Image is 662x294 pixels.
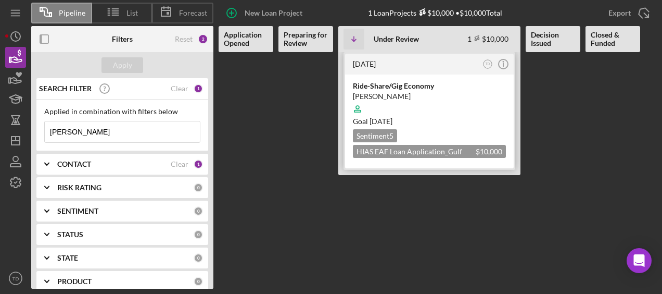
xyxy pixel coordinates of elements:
[57,183,101,192] b: RISK RATING
[57,207,98,215] b: SENTIMENT
[608,3,631,23] div: Export
[175,35,193,43] div: Reset
[194,84,203,93] div: 1
[12,276,19,281] text: TD
[374,35,419,43] b: Under Review
[59,9,85,17] span: Pipeline
[101,57,143,73] button: Apply
[194,206,203,216] div: 0
[179,9,207,17] span: Forecast
[44,107,200,116] div: Applied in combination with filters below
[353,129,397,142] div: Sentiment 5
[598,3,657,23] button: Export
[224,31,268,47] b: Application Opened
[353,91,506,102] div: [PERSON_NAME]
[368,8,502,17] div: 1 Loan Projects • $10,000 Total
[171,84,188,93] div: Clear
[219,3,313,23] button: New Loan Project
[627,248,652,273] div: Open Intercom Messenger
[57,160,91,168] b: CONTACT
[353,81,506,91] div: Ride-Share/Gig Economy
[113,57,132,73] div: Apply
[39,84,92,93] b: SEARCH FILTER
[353,145,506,158] div: HIAS EAF Loan Application_Gulf Coast JFCS
[198,34,208,44] div: 2
[194,253,203,263] div: 0
[467,34,508,43] div: 1 $10,000
[57,254,78,262] b: STATE
[481,57,495,71] button: TD
[194,277,203,286] div: 0
[112,35,133,43] b: Filters
[591,31,635,47] b: Closed & Funded
[245,3,302,23] div: New Loan Project
[171,160,188,168] div: Clear
[486,62,490,66] text: TD
[5,268,26,289] button: TD
[126,9,138,17] span: List
[353,59,376,68] time: 2025-09-20 11:14
[194,183,203,192] div: 0
[531,31,575,47] b: Decision Issued
[284,31,328,47] b: Preparing for Review
[353,117,392,126] span: Goal
[343,52,515,170] a: [DATE]TDRide-Share/Gig Economy[PERSON_NAME]Goal [DATE]Sentiment5HIAS EAF Loan Application_Gulf Co...
[57,277,92,286] b: PRODUCT
[416,8,454,17] div: $10,000
[194,160,203,169] div: 1
[57,230,83,239] b: STATUS
[476,147,502,156] span: $10,000
[370,117,392,126] time: 11/19/2025
[194,230,203,239] div: 0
